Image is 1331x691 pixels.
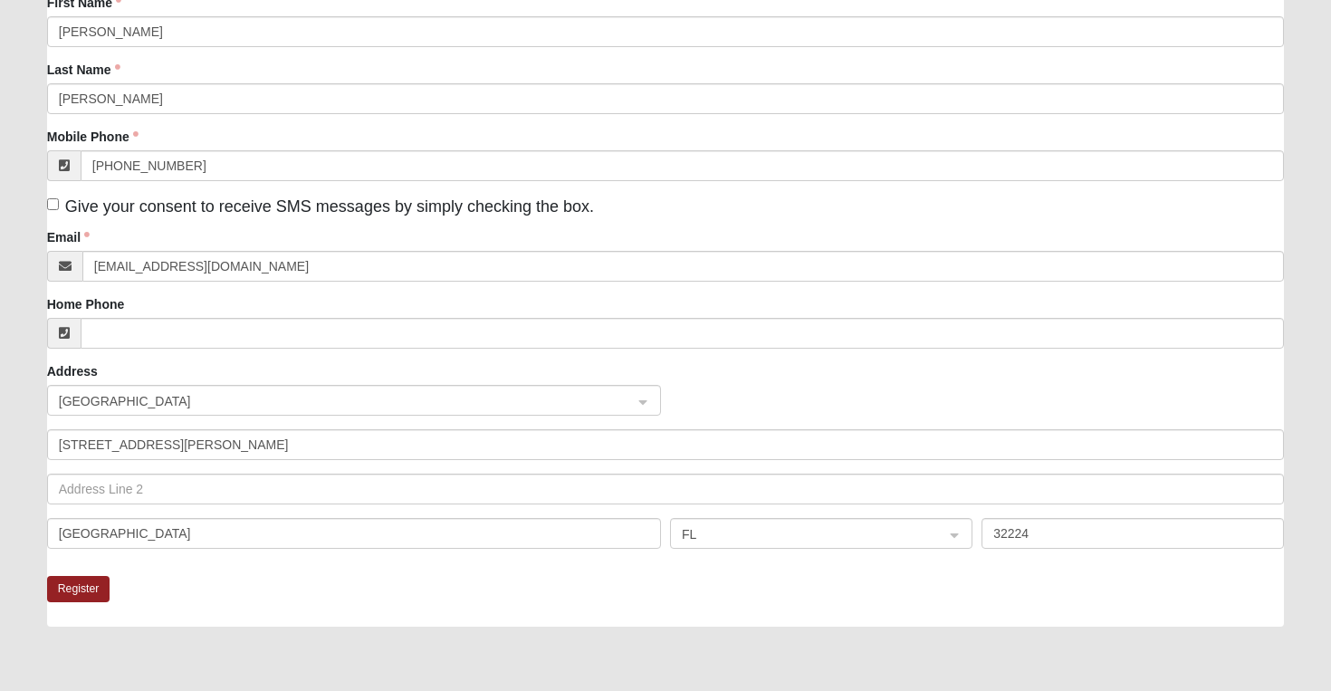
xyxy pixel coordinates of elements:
button: Register [47,576,110,602]
label: Email [47,228,90,246]
input: City [47,518,661,549]
span: United States [59,391,617,411]
input: Give your consent to receive SMS messages by simply checking the box. [47,198,59,210]
input: Address Line 2 [47,474,1285,504]
span: Give your consent to receive SMS messages by simply checking the box. [65,197,594,216]
input: Zip [981,518,1284,549]
label: Home Phone [47,295,125,313]
label: Address [47,362,98,380]
label: Mobile Phone [47,128,139,146]
span: FL [682,524,928,544]
input: Address Line 1 [47,429,1285,460]
label: Last Name [47,61,120,79]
